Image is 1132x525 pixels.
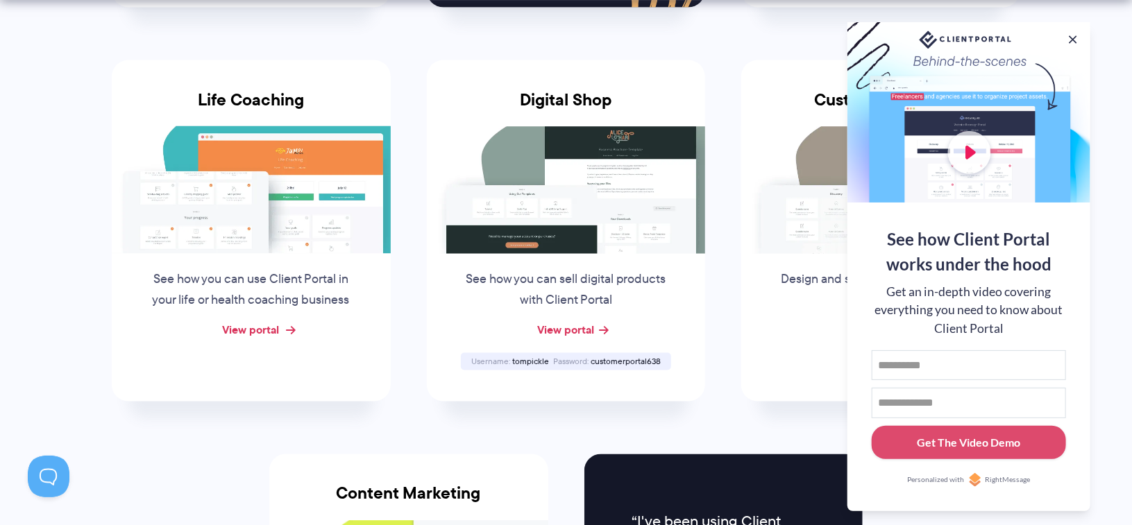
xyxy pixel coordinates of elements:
span: Password [553,356,589,368]
button: Get The Video Demo [872,426,1066,460]
img: Personalized with RightMessage [968,473,982,487]
span: Personalized with [907,474,964,485]
a: View portal [537,322,594,338]
p: See how you can use Client Portal in your life or health coaching business [146,270,357,311]
div: See how Client Portal works under the hood [872,227,1066,277]
a: Personalized withRightMessage [872,473,1066,487]
a: View portal [223,322,280,338]
iframe: Toggle Customer Support [28,456,69,497]
p: See how you can sell digital products with Client Portal [460,270,671,311]
span: RightMessage [986,474,1031,485]
span: Username [471,356,510,368]
h3: Content Marketing [269,484,548,520]
div: Get The Video Demo [918,434,1021,451]
div: Get an in-depth video covering everything you need to know about Client Portal [872,283,1066,338]
h3: Digital Shop [427,90,706,126]
p: Design and sell custom furniture with Client Portal [775,270,986,311]
span: customerportal638 [591,356,661,368]
h3: Custom Furniture [741,90,1020,126]
h3: Life Coaching [112,90,391,126]
span: tompickle [512,356,549,368]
